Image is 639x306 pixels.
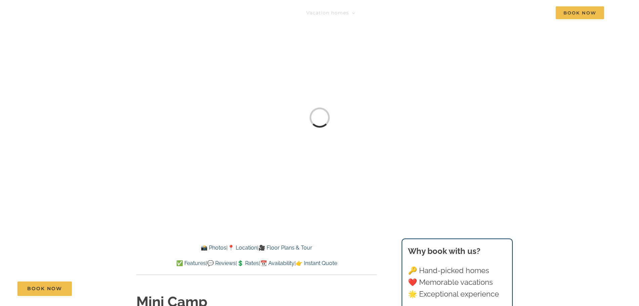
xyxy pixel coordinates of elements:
[306,10,349,15] span: Vacation homes
[556,6,604,19] span: Book Now
[260,260,294,266] a: 📆 Availability
[519,6,541,19] a: Contact
[17,281,72,296] a: Book Now
[296,260,337,266] a: 👉 Instant Quote
[408,265,506,300] p: 🔑 Hand-picked homes ❤️ Memorable vacations 🌟 Exceptional experience
[27,286,62,292] span: Book Now
[207,260,236,266] a: 💬 Reviews
[482,6,504,19] a: About
[519,10,541,15] span: Contact
[306,6,355,19] a: Vacation homes
[136,244,377,252] p: | |
[482,10,498,15] span: About
[136,259,377,268] p: | | | |
[370,10,404,15] span: Things to do
[308,106,331,129] div: Loading...
[259,245,312,251] a: 🎥 Floor Plans & Tour
[237,260,259,266] a: 💲 Rates
[425,6,467,19] a: Deals & More
[176,260,206,266] a: ✅ Features
[35,8,149,23] img: Branson Family Retreats Logo
[306,6,604,19] nav: Main Menu
[425,10,460,15] span: Deals & More
[370,6,410,19] a: Things to do
[201,245,226,251] a: 📸 Photos
[408,245,506,257] h3: Why book with us?
[228,245,257,251] a: 📍 Location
